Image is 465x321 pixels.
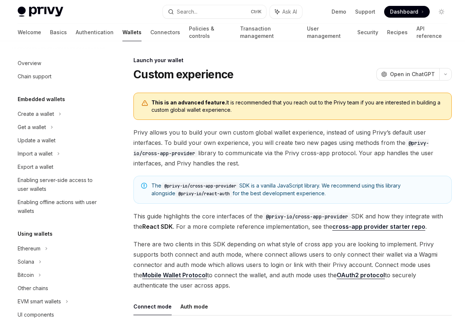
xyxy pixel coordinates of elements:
[18,163,53,171] div: Export a wallet
[142,223,173,230] strong: React SDK
[133,68,233,81] h1: Custom experience
[180,298,208,315] button: Auth mode
[12,160,106,174] a: Export a wallet
[189,24,231,41] a: Policies & controls
[12,196,106,218] a: Enabling offline actions with user wallets
[282,8,297,15] span: Ask AI
[18,229,53,238] h5: Using wallets
[390,8,418,15] span: Dashboard
[122,24,142,41] a: Wallets
[18,176,101,193] div: Enabling server-side access to user wallets
[18,297,61,306] div: EVM smart wallets
[12,282,106,295] a: Other chains
[18,271,34,279] div: Bitcoin
[18,310,54,319] div: UI components
[263,213,351,221] code: @privy-io/cross-app-provider
[141,100,149,107] svg: Warning
[76,24,114,41] a: Authentication
[376,68,439,81] button: Open in ChatGPT
[436,6,447,18] button: Toggle dark mode
[50,24,67,41] a: Basics
[18,136,56,145] div: Update a wallet
[18,257,34,266] div: Solana
[416,24,447,41] a: API reference
[133,127,452,168] span: Privy allows you to build your own custom global wallet experience, instead of using Privy’s defa...
[133,211,452,232] span: This guide highlights the core interfaces of the SDK and how they integrate with the . For a more...
[18,149,53,158] div: Import a wallet
[18,123,46,132] div: Get a wallet
[133,57,452,64] div: Launch your wallet
[332,223,425,231] a: cross-app provider starter repo
[270,5,302,18] button: Ask AI
[150,24,180,41] a: Connectors
[151,182,444,197] span: The SDK is a vanilla JavaScript library. We recommend using this library alongside for the best d...
[18,198,101,215] div: Enabling offline actions with user wallets
[12,57,106,70] a: Overview
[18,244,40,253] div: Ethereum
[12,134,106,147] a: Update a wallet
[332,8,346,15] a: Demo
[18,284,48,293] div: Other chains
[151,99,444,114] span: It is recommended that you reach out to the Privy team if you are interested in building a custom...
[142,271,207,279] a: Mobile Wallet Protocol
[337,271,385,279] a: OAuth2 protocol
[18,7,63,17] img: light logo
[141,183,147,189] svg: Note
[384,6,430,18] a: Dashboard
[332,223,425,230] strong: cross-app provider starter repo
[251,9,262,15] span: Ctrl K
[163,5,266,18] button: Search...CtrlK
[12,70,106,83] a: Chain support
[18,59,41,68] div: Overview
[355,8,375,15] a: Support
[175,190,233,197] code: @privy-io/react-auth
[240,24,298,41] a: Transaction management
[390,71,435,78] span: Open in ChatGPT
[133,239,452,290] span: There are two clients in this SDK depending on what style of cross app you are looking to impleme...
[151,99,226,106] b: This is an advanced feature.
[133,298,172,315] button: Connect mode
[18,24,41,41] a: Welcome
[161,182,239,190] code: @privy-io/cross-app-provider
[387,24,408,41] a: Recipes
[18,95,65,104] h5: Embedded wallets
[18,72,51,81] div: Chain support
[177,7,197,16] div: Search...
[357,24,378,41] a: Security
[307,24,348,41] a: User management
[18,110,54,118] div: Create a wallet
[12,174,106,196] a: Enabling server-side access to user wallets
